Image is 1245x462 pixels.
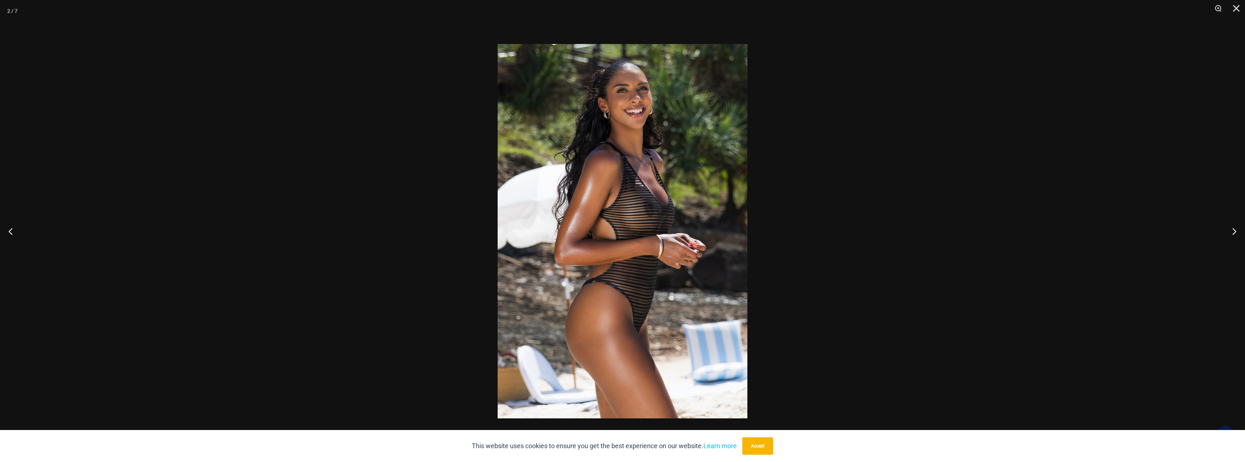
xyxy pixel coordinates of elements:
div: 2 / 7 [7,5,17,16]
p: This website uses cookies to ensure you get the best experience on our website. [472,441,737,451]
button: Next [1218,213,1245,249]
a: Learn more [703,442,737,450]
button: Accept [742,437,773,455]
img: Tide Lines Black 845 One Piece Monokini 05 [498,44,747,418]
